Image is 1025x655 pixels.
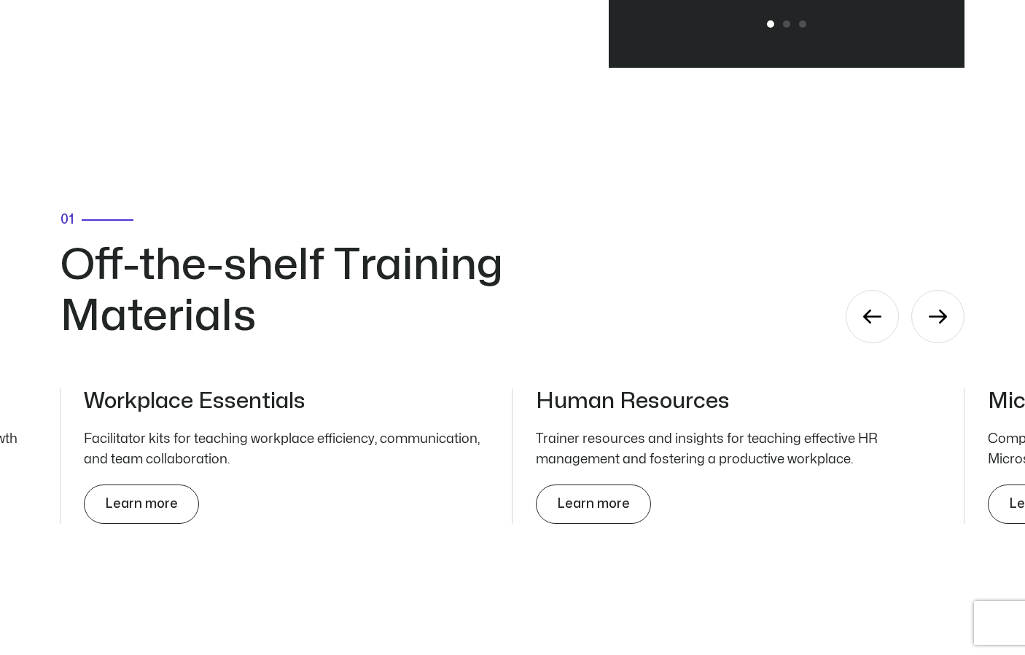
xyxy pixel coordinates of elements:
span: Go to slide 3 [799,20,806,28]
span: 01 [61,213,74,227]
div: 1 / 5 [61,388,512,524]
div: Next slide [911,290,964,343]
span: Go to slide 2 [783,20,790,28]
h3: Human Resources [536,388,940,415]
span: Go to slide 1 [767,20,774,28]
p: Trainer resources and insights for teaching effective HR management and fostering a productive wo... [536,429,940,470]
h3: Workplace Essentials [84,388,488,415]
span: Learn more [557,497,630,511]
h2: Off-the-shelf Training Materials [61,240,512,342]
a: Learn more [84,485,199,524]
a: Learn more [536,485,651,524]
p: Facilitator kits for teaching workplace efficiency, communication, and team collaboration. [84,429,488,470]
div: Previous slide [846,290,899,343]
div: 2 / 5 [512,388,964,524]
span: Learn more [105,497,178,511]
div: Carousel [61,388,964,524]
